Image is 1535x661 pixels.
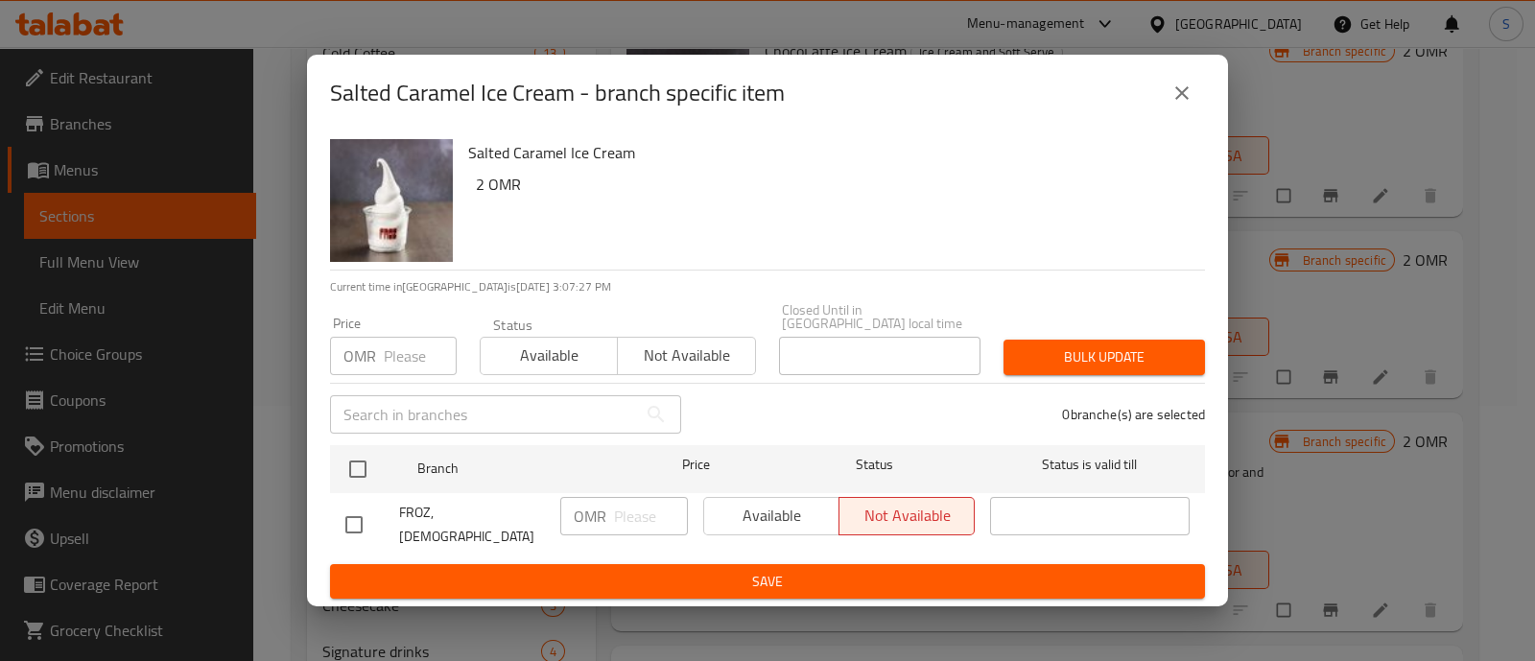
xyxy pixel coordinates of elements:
button: Bulk update [1004,340,1205,375]
span: Not available [626,342,747,369]
span: Available [488,342,610,369]
span: Save [345,570,1190,594]
span: Bulk update [1019,345,1190,369]
p: OMR [574,505,606,528]
input: Please enter price [614,497,688,535]
button: Available [480,337,618,375]
img: Salted Caramel Ice Cream [330,139,453,262]
button: close [1159,70,1205,116]
h6: 2 OMR [476,171,1190,198]
button: Not available [617,337,755,375]
button: Save [330,564,1205,600]
h6: Salted Caramel Ice Cream [468,139,1190,166]
span: Price [632,453,760,477]
p: OMR [343,344,376,367]
span: FROZ, [DEMOGRAPHIC_DATA] [399,501,545,549]
span: Branch [417,457,617,481]
p: Current time in [GEOGRAPHIC_DATA] is [DATE] 3:07:27 PM [330,278,1205,295]
p: 0 branche(s) are selected [1062,405,1205,424]
h2: Salted Caramel Ice Cream - branch specific item [330,78,785,108]
input: Search in branches [330,395,637,434]
span: Status [775,453,975,477]
input: Please enter price [384,337,457,375]
span: Status is valid till [990,453,1190,477]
